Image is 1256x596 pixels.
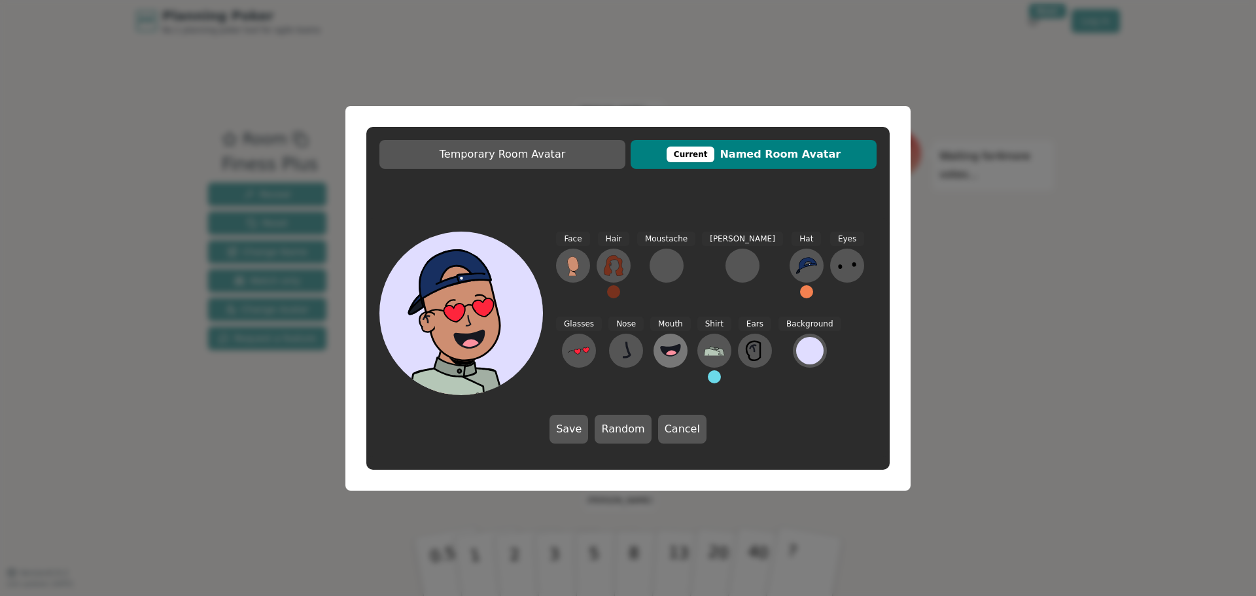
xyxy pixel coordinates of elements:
span: [PERSON_NAME] [702,232,783,247]
button: Save [549,415,588,444]
span: Hair [598,232,630,247]
span: Glasses [556,317,602,332]
span: Hat [792,232,821,247]
span: Moustache [637,232,695,247]
button: Random [595,415,651,444]
span: Named Room Avatar [637,147,870,162]
span: Mouth [650,317,691,332]
span: Shirt [697,317,731,332]
button: CurrentNamed Room Avatar [631,140,877,169]
span: Background [778,317,841,332]
span: Eyes [830,232,864,247]
span: Temporary Room Avatar [386,147,619,162]
span: Nose [608,317,644,332]
button: Temporary Room Avatar [379,140,625,169]
span: Face [556,232,589,247]
button: Cancel [658,415,706,444]
span: Ears [739,317,771,332]
div: This avatar will be displayed in dedicated rooms [667,147,715,162]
